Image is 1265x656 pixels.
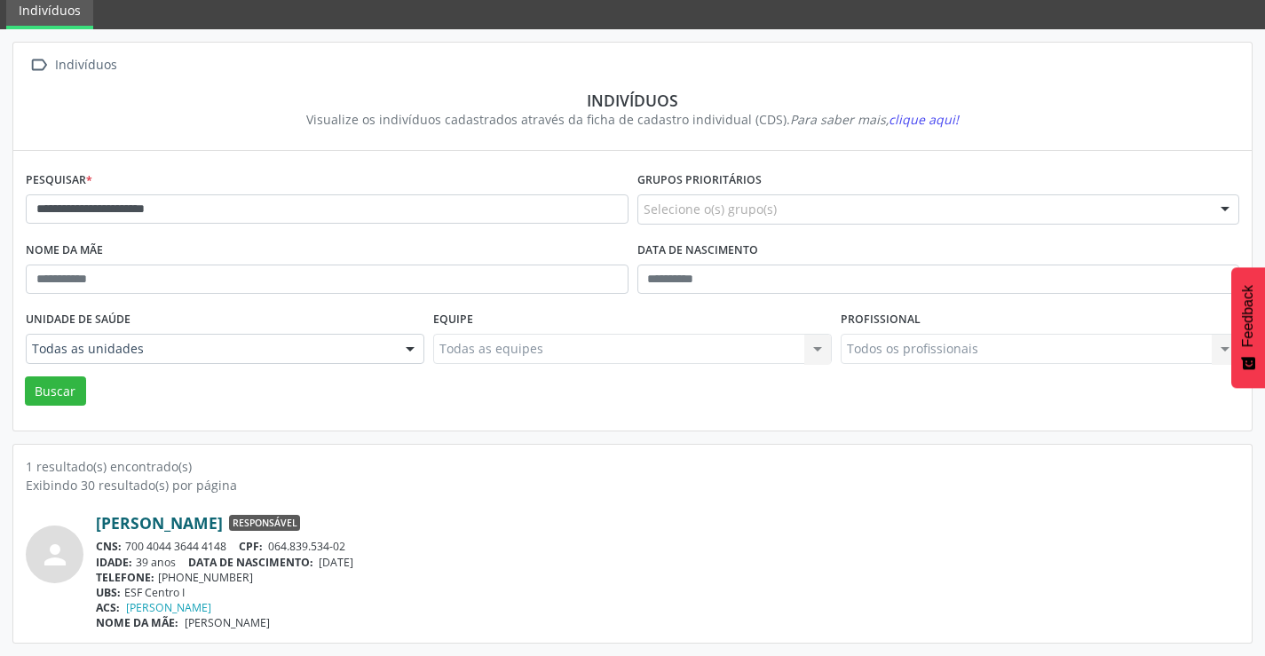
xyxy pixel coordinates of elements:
[268,539,345,554] span: 064.839.534-02
[96,615,178,630] span: NOME DA MÃE:
[26,457,1239,476] div: 1 resultado(s) encontrado(s)
[889,111,959,128] span: clique aqui!
[38,110,1227,129] div: Visualize os indivíduos cadastrados através da ficha de cadastro individual (CDS).
[637,167,762,194] label: Grupos prioritários
[26,237,103,265] label: Nome da mãe
[26,52,120,78] a:  Indivíduos
[185,615,270,630] span: [PERSON_NAME]
[96,570,154,585] span: TELEFONE:
[319,555,353,570] span: [DATE]
[229,515,300,531] span: Responsável
[26,476,1239,494] div: Exibindo 30 resultado(s) por página
[239,539,263,554] span: CPF:
[1231,267,1265,388] button: Feedback - Mostrar pesquisa
[96,513,223,533] a: [PERSON_NAME]
[96,600,120,615] span: ACS:
[644,200,777,218] span: Selecione o(s) grupo(s)
[32,340,388,358] span: Todas as unidades
[433,306,473,334] label: Equipe
[39,539,71,571] i: person
[96,585,121,600] span: UBS:
[96,539,122,554] span: CNS:
[96,555,1239,570] div: 39 anos
[96,539,1239,554] div: 700 4044 3644 4148
[26,306,130,334] label: Unidade de saúde
[26,167,92,194] label: Pesquisar
[26,52,51,78] i: 
[38,91,1227,110] div: Indivíduos
[96,570,1239,585] div: [PHONE_NUMBER]
[790,111,959,128] i: Para saber mais,
[96,585,1239,600] div: ESF Centro I
[25,376,86,407] button: Buscar
[841,306,921,334] label: Profissional
[637,237,758,265] label: Data de nascimento
[51,52,120,78] div: Indivíduos
[96,555,132,570] span: IDADE:
[126,600,211,615] a: [PERSON_NAME]
[1240,285,1256,347] span: Feedback
[188,555,313,570] span: DATA DE NASCIMENTO:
